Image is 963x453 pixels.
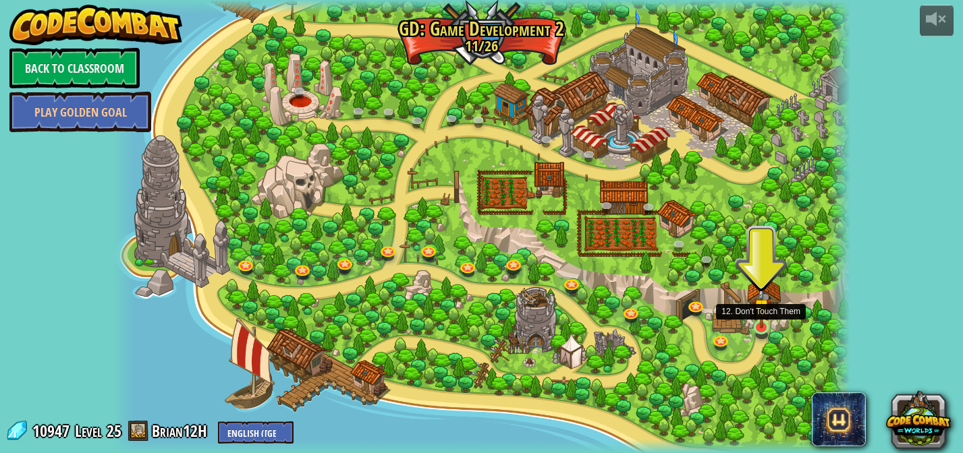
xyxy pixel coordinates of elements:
[9,92,151,132] a: Play Golden Goal
[9,5,182,45] img: CodeCombat - Learn how to code by playing a game
[9,48,140,88] a: Back to Classroom
[752,286,771,328] img: level-banner-started.png
[107,420,121,442] span: 25
[152,420,211,442] a: Brian12H
[920,5,954,36] button: Adjust volume
[32,420,74,442] span: 10947
[75,420,102,442] span: Level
